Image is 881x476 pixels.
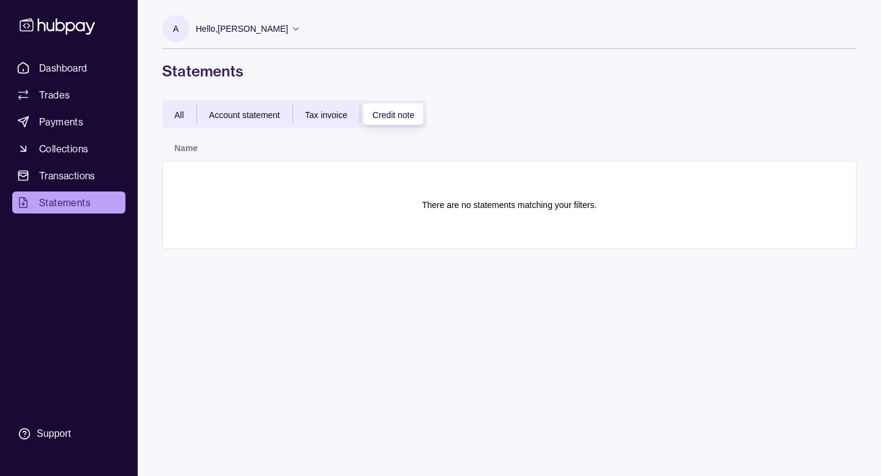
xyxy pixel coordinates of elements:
[196,22,288,35] p: Hello, [PERSON_NAME]
[12,138,125,160] a: Collections
[12,57,125,79] a: Dashboard
[209,110,280,120] span: Account statement
[373,110,414,120] span: Credit note
[162,61,857,81] h1: Statements
[12,165,125,187] a: Transactions
[174,110,184,120] span: All
[174,143,198,153] p: Name
[162,100,426,128] div: documentTypes
[422,198,597,212] p: There are no statements matching your filters.
[39,61,87,75] span: Dashboard
[39,141,88,156] span: Collections
[12,192,125,214] a: Statements
[39,168,95,183] span: Transactions
[12,111,125,133] a: Payments
[37,427,71,441] div: Support
[12,421,125,447] a: Support
[39,114,83,129] span: Payments
[12,84,125,106] a: Trades
[39,87,70,102] span: Trades
[39,195,91,210] span: Statements
[305,110,348,120] span: Tax invoice
[173,22,179,35] p: A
